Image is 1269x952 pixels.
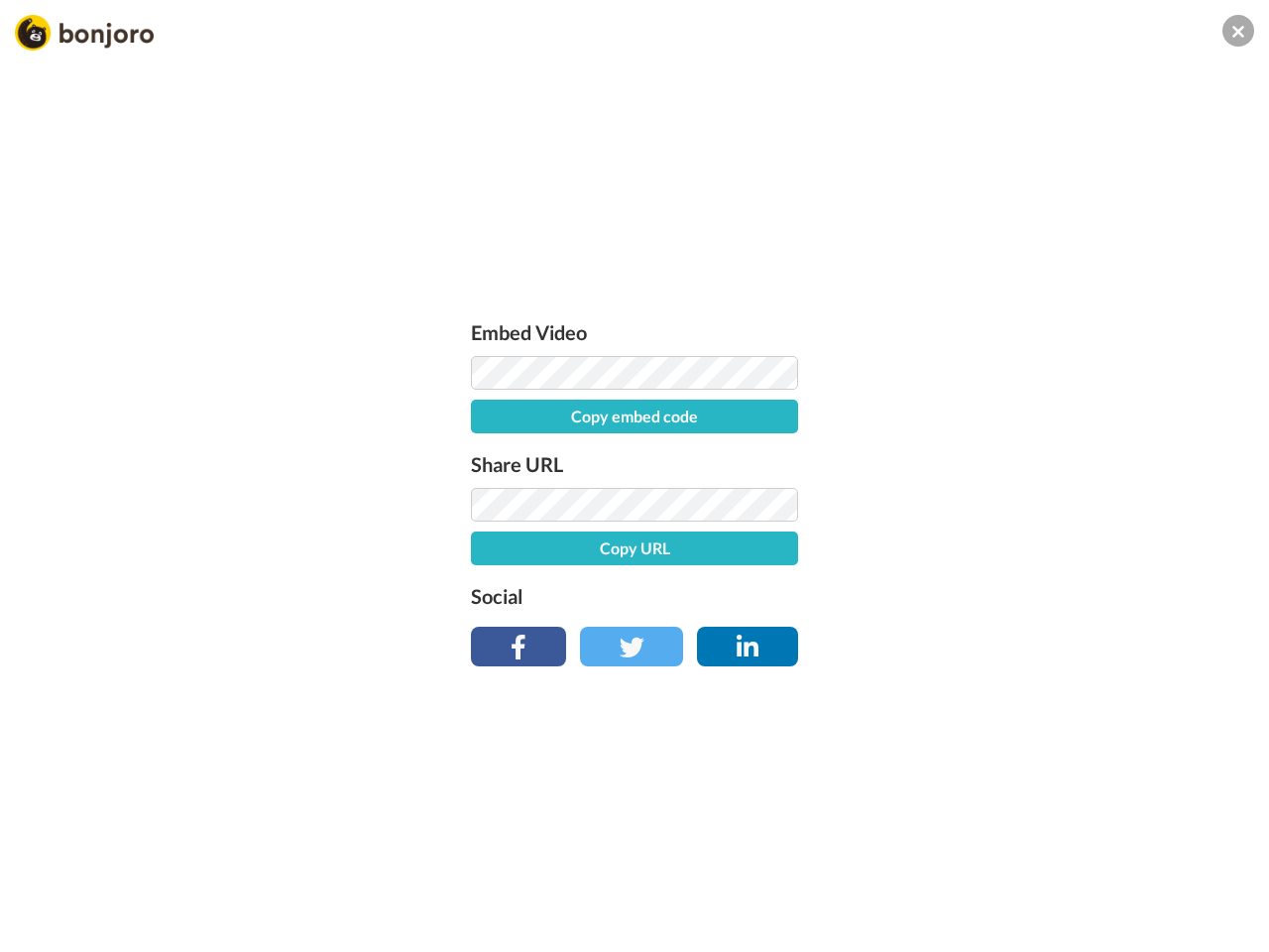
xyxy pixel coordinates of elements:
[471,316,798,348] label: Embed Video
[471,400,798,433] button: Copy embed code
[471,580,798,612] label: Social
[471,448,798,480] label: Share URL
[471,532,798,565] button: Copy URL
[15,15,154,51] img: Bonjoro Logo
